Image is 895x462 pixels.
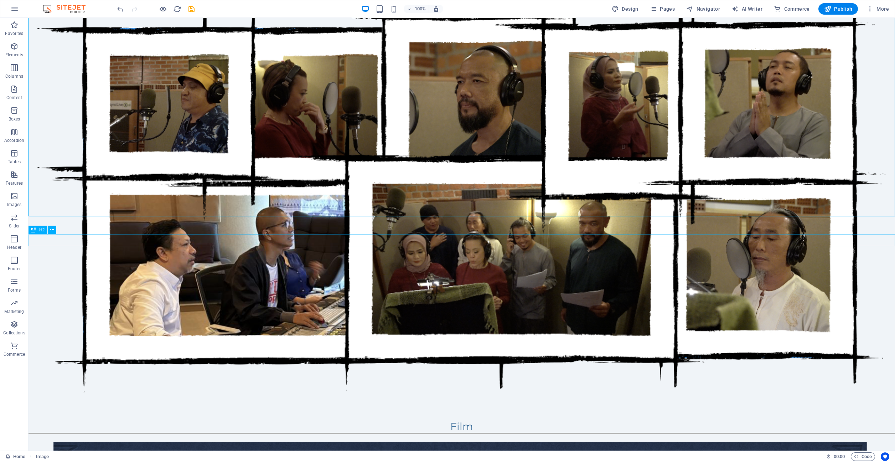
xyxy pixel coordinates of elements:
[187,5,196,13] i: Save (Ctrl+S)
[4,309,24,314] p: Marketing
[818,3,858,15] button: Publish
[609,3,641,15] div: Design (Ctrl+Alt+Y)
[6,452,25,461] a: Click to cancel selection. Double-click to open Pages
[173,5,181,13] button: reload
[5,52,24,58] p: Elements
[851,452,875,461] button: Code
[41,5,94,13] img: Editor Logo
[6,95,22,101] p: Content
[771,3,813,15] button: Commerce
[159,5,167,13] button: Click here to leave preview mode and continue editing
[7,202,22,207] p: Images
[854,452,872,461] span: Code
[6,180,23,186] p: Features
[7,245,21,250] p: Header
[9,223,20,229] p: Slider
[686,5,720,12] span: Navigator
[834,452,845,461] span: 00 00
[4,138,24,143] p: Accordion
[839,454,840,459] span: :
[3,330,25,336] p: Collections
[609,3,641,15] button: Design
[864,3,892,15] button: More
[5,73,23,79] p: Columns
[8,159,21,165] p: Tables
[173,5,181,13] i: Reload page
[404,5,429,13] button: 100%
[9,116,20,122] p: Boxes
[731,5,762,12] span: AI Writer
[826,452,845,461] h6: Session time
[414,5,426,13] h6: 100%
[4,351,25,357] p: Commerce
[647,3,678,15] button: Pages
[116,5,124,13] i: Undo: Add element (Ctrl+Z)
[116,5,124,13] button: undo
[824,5,852,12] span: Publish
[774,5,810,12] span: Commerce
[683,3,723,15] button: Navigator
[8,287,21,293] p: Forms
[39,228,45,232] span: H2
[866,5,889,12] span: More
[729,3,765,15] button: AI Writer
[5,31,23,36] p: Favorites
[433,6,439,12] i: On resize automatically adjust zoom level to fit chosen device.
[8,266,21,272] p: Footer
[36,452,49,461] span: Click to select. Double-click to edit
[650,5,675,12] span: Pages
[612,5,638,12] span: Design
[187,5,196,13] button: save
[36,452,49,461] nav: breadcrumb
[881,452,889,461] button: Usercentrics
